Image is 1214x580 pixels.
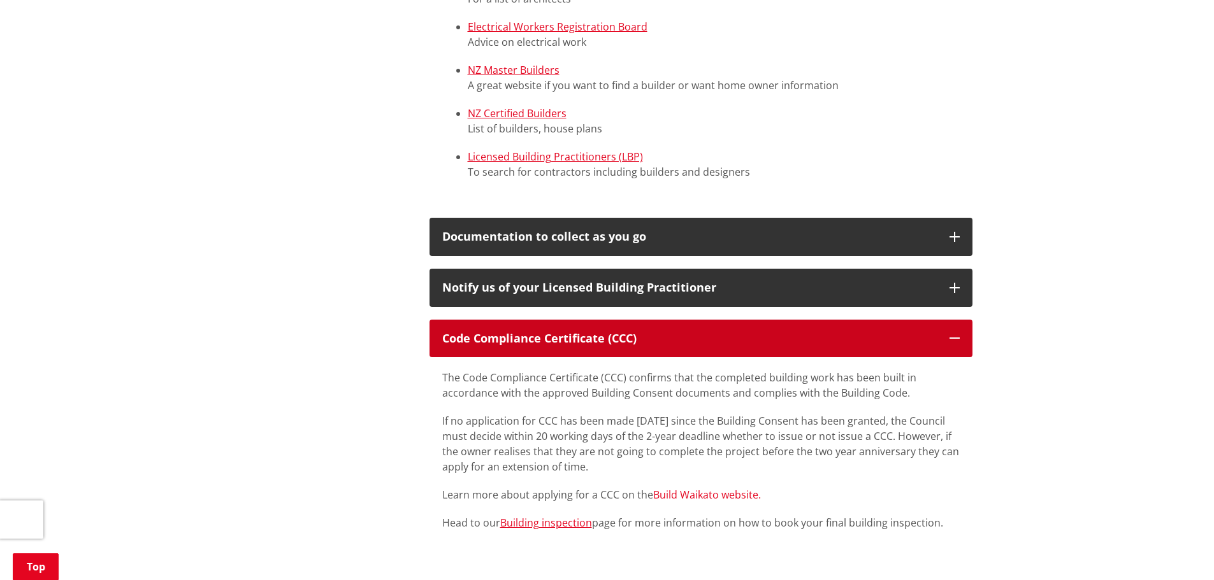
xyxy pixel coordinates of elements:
p: If no application for CCC has been made [DATE] since the Building Consent has been granted, the C... [442,413,960,474]
p: The Code Compliance Certificate (CCC) confirms that the completed building work has been built in... [442,370,960,400]
li: List of builders, house plans [468,106,960,136]
p: Learn more about applying for a CCC on the [442,487,960,502]
button: Code Compliance Certificate (CCC) [430,320,972,358]
a: Building inspection [500,516,592,530]
li: Advice on electrical work [468,19,960,50]
li: To search for contractors including builders and designers [468,149,960,180]
li: A great website if you want to find a builder or want home owner information [468,62,960,93]
p: Head to our page for more information on how to book your final building inspection. [442,515,960,530]
a: Top [13,553,59,580]
div: Documentation to collect as you go [442,230,937,243]
a: Electrical Workers Registration Board [468,20,647,34]
a: NZ Certified Builders [468,106,567,120]
a: Licensed Building Practitioners (LBP) [468,150,643,164]
p: Code Compliance Certificate (CCC) [442,332,937,345]
button: Notify us of your Licensed Building Practitioner [430,269,972,307]
div: Notify us of your Licensed Building Practitioner [442,281,937,294]
a: Build Waikato website. [653,488,761,502]
button: Documentation to collect as you go [430,218,972,256]
iframe: Messenger Launcher [1155,527,1201,572]
a: NZ Master Builders [468,63,560,77]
